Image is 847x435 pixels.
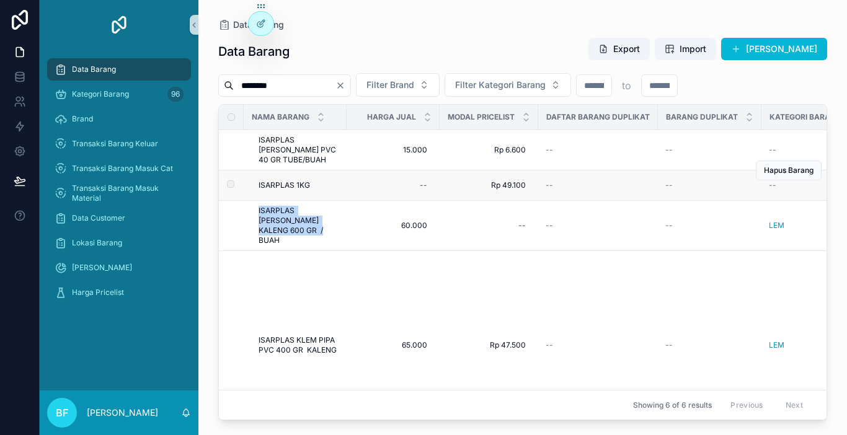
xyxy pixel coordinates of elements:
[665,340,673,350] span: --
[764,165,814,175] span: Hapus Barang
[769,112,841,122] span: Kategori Barang
[448,112,515,122] span: Modal Pricelist
[769,145,776,155] span: --
[546,145,650,155] a: --
[665,340,754,350] a: --
[546,221,553,231] span: --
[447,335,531,355] a: Rp 47.500
[72,263,132,273] span: [PERSON_NAME]
[72,213,125,223] span: Data Customer
[109,15,129,35] img: App logo
[47,108,191,130] a: Brand
[366,79,414,91] span: Filter Brand
[47,257,191,279] a: [PERSON_NAME]
[452,180,526,190] span: Rp 49.100
[72,139,158,149] span: Transaksi Barang Keluar
[655,38,716,60] button: Import
[40,50,198,320] div: scrollable content
[447,216,531,235] a: --
[455,79,546,91] span: Filter Kategori Barang
[546,221,650,231] a: --
[680,43,706,55] span: Import
[259,335,339,355] a: ISARPLAS KLEM PIPA PVC 400 GR KALENG
[447,140,531,160] a: Rp 6.600
[546,180,650,190] a: --
[72,64,116,74] span: Data Barang
[665,180,754,190] a: --
[72,288,124,297] span: Harga Pricelist
[47,83,191,105] a: Kategori Barang96
[335,81,350,90] button: Clear
[72,183,179,203] span: Transaksi Barang Masuk Material
[72,164,173,174] span: Transaksi Barang Masuk Cat
[72,114,93,124] span: Brand
[354,140,432,160] a: 15.000
[769,180,776,190] span: --
[47,182,191,204] a: Transaksi Barang Masuk Material
[546,180,553,190] span: --
[233,19,284,31] span: Data Barang
[47,133,191,155] a: Transaksi Barang Keluar
[47,157,191,180] a: Transaksi Barang Masuk Cat
[665,180,673,190] span: --
[769,340,784,350] a: LEM
[633,400,712,410] span: Showing 6 of 6 results
[518,221,526,231] div: --
[47,281,191,304] a: Harga Pricelist
[665,221,754,231] a: --
[769,180,847,190] a: --
[47,232,191,254] a: Lokasi Barang
[47,207,191,229] a: Data Customer
[665,145,673,155] span: --
[218,43,290,60] h1: Data Barang
[367,112,416,122] span: Harga Jual
[546,112,650,122] span: Daftar Barang Duplikat
[47,58,191,81] a: Data Barang
[359,340,427,350] span: 65.000
[218,19,284,31] a: Data Barang
[546,340,553,350] span: --
[259,135,339,165] a: ISARPLAS [PERSON_NAME] PVC 40 GR TUBE/BUAH
[354,335,432,355] a: 65.000
[447,175,531,195] a: Rp 49.100
[452,340,526,350] span: Rp 47.500
[665,145,754,155] a: --
[445,73,571,97] button: Select Button
[259,180,310,190] span: ISARPLAS 1KG
[56,405,68,420] span: BF
[359,145,427,155] span: 15.000
[452,145,526,155] span: Rp 6.600
[769,340,847,350] a: LEM
[72,89,129,99] span: Kategori Barang
[665,221,673,231] span: --
[769,221,784,231] a: LEM
[259,180,339,190] a: ISARPLAS 1KG
[721,38,827,60] button: [PERSON_NAME]
[622,78,631,93] p: to
[87,406,158,419] p: [PERSON_NAME]
[420,180,427,190] div: --
[167,87,184,102] div: 96
[588,38,650,60] button: Export
[546,340,650,350] a: --
[354,216,432,235] a: 60.000
[769,145,847,155] a: --
[356,73,440,97] button: Select Button
[756,160,822,180] button: Hapus Barang
[72,238,122,248] span: Lokasi Barang
[359,221,427,231] span: 60.000
[769,221,847,231] a: LEM
[546,145,553,155] span: --
[259,206,339,245] a: ISARPLAS [PERSON_NAME] KALENG 600 GR / BUAH
[354,175,432,195] a: --
[666,112,738,122] span: Barang Duplikat
[252,112,309,122] span: Nama Barang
